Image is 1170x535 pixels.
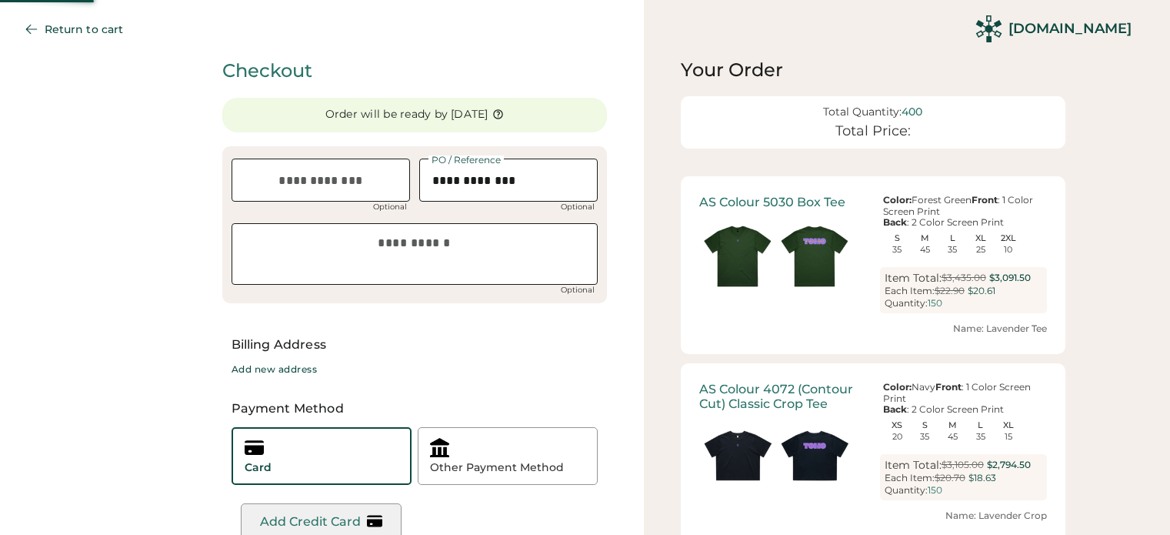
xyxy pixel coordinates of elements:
s: $3,435.00 [942,272,986,283]
img: bank-account.svg [430,438,449,457]
s: $20.70 [935,472,965,483]
div: Optional [558,203,598,211]
div: Item Total: [885,272,942,285]
img: Rendered Logo - Screens [975,15,1002,42]
strong: Front [972,194,998,206]
img: generate-image [699,216,776,293]
strong: Front [935,381,962,393]
div: 2XL [994,234,1022,242]
div: $3,091.50 [989,272,1031,285]
img: generate-image [699,418,776,495]
div: Navy : 1 Color Screen Print : 2 Color Screen Print [880,382,1047,415]
div: $20.61 [968,285,995,298]
div: Quantity: [885,298,928,309]
div: XL [966,234,995,242]
div: [DATE] [451,107,488,122]
div: 150 [928,298,942,309]
img: creditcard.svg [367,513,382,529]
div: Add new address [232,363,318,376]
strong: Back [883,216,907,228]
div: Other Payment Method [430,460,564,476]
div: 35 [892,246,902,254]
div: 35 [976,433,985,441]
div: PO / Reference [428,155,504,165]
div: Order will be ready by [325,107,448,122]
div: 45 [948,433,958,441]
div: Card [245,460,272,476]
div: XS [883,421,912,430]
div: Name: Lavender Crop [699,510,1047,523]
div: Your Order [681,58,1065,82]
strong: Color: [883,194,912,206]
div: 400 [902,105,922,119]
div: Optional [370,203,410,211]
div: AS Colour 5030 Box Tee [699,195,845,209]
div: Each Item: [885,473,935,483]
div: Name: Lavender Tee [699,323,1047,336]
div: Each Item: [885,286,935,296]
div: L [938,234,967,242]
div: 15 [1005,433,1012,441]
div: M [911,234,939,242]
div: L [966,421,995,430]
div: Total Quantity: [823,105,902,119]
div: S [883,234,912,242]
div: S [911,421,939,430]
div: Billing Address [232,336,598,354]
div: 150 [928,485,942,496]
div: 10 [1004,246,1012,254]
div: Quantity: [885,485,928,496]
div: Total Price: [835,123,911,140]
div: Forest Green : 1 Color Screen Print : 2 Color Screen Print [880,195,1047,228]
img: generate-image [776,216,853,293]
s: $22.90 [935,285,965,296]
div: 35 [948,246,957,254]
strong: Back [883,403,907,415]
div: 25 [976,246,985,254]
img: creditcard.svg [245,438,264,457]
div: Optional [558,286,598,294]
img: generate-image [776,418,853,495]
div: 35 [920,433,929,441]
div: $2,794.50 [987,459,1031,472]
div: M [938,421,967,430]
div: Payment Method [222,400,607,418]
div: Add Credit Card [260,514,361,529]
s: $3,105.00 [942,459,984,470]
div: 20 [892,433,902,441]
div: Item Total: [885,459,942,472]
div: AS Colour 4072 (Contour Cut) Classic Crop Tee [699,382,866,411]
div: 45 [920,246,930,254]
div: Checkout [222,58,607,84]
strong: Color: [883,381,912,393]
div: $18.63 [968,472,996,485]
button: Return to cart [12,14,142,45]
div: [DOMAIN_NAME] [1008,19,1132,38]
div: XL [994,421,1022,430]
